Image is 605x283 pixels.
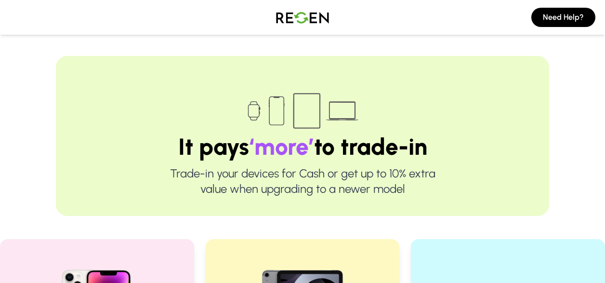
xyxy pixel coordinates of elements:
[249,133,314,161] span: ‘more’
[531,8,595,27] button: Need Help?
[242,87,363,135] img: Trade-in devices
[87,135,518,158] h1: It pays to trade-in
[87,166,518,197] p: Trade-in your devices for Cash or get up to 10% extra value when upgrading to a newer model
[269,4,336,31] img: Logo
